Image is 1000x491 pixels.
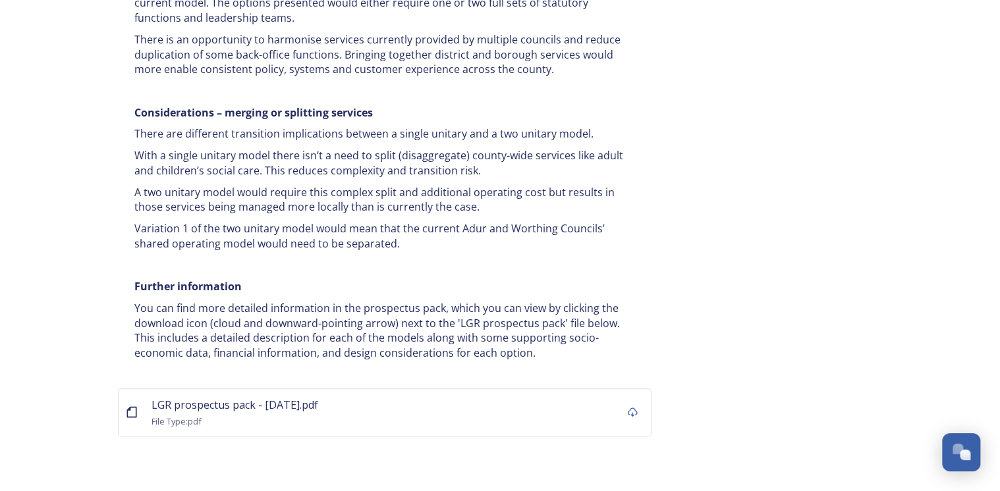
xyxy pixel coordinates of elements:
[134,126,635,142] p: There are different transition implications between a single unitary and a two unitary model.
[942,433,980,471] button: Open Chat
[134,279,242,294] strong: Further information
[134,105,373,120] strong: Considerations – merging or splitting services
[152,415,202,427] span: File Type: pdf
[152,398,318,412] span: LGR prospectus pack - [DATE].pdf
[134,221,635,251] p: Variation 1 of the two unitary model would mean that the current Adur and Worthing Councils’ shar...
[134,32,635,77] p: There is an opportunity to harmonise services currently provided by multiple councils and reduce ...
[134,185,635,215] p: A two unitary model would require this complex split and additional operating cost but results in...
[152,396,318,412] a: LGR prospectus pack - [DATE].pdf
[134,301,635,361] p: You can find more detailed information in the prospectus pack, which you can view by clicking the...
[134,148,635,178] p: With a single unitary model there isn’t a need to split (disaggregate) county-wide services like ...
